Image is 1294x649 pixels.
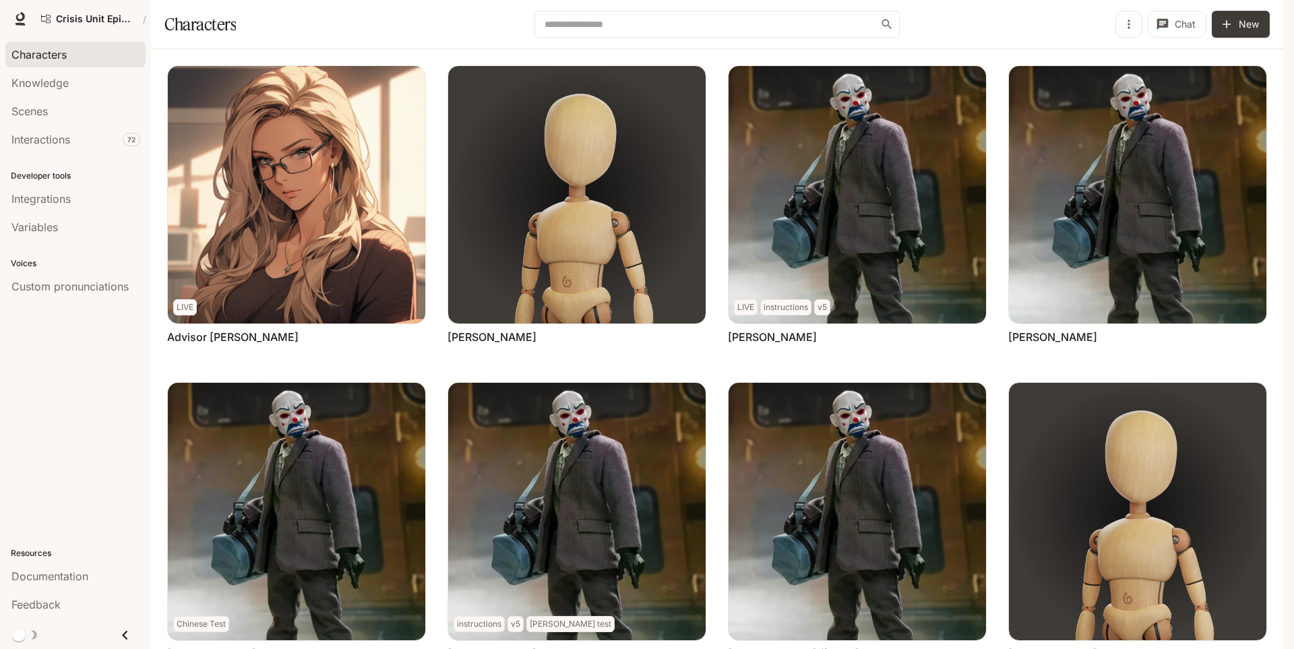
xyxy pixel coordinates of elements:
img: Bryan Warren [168,383,425,640]
div: / [137,12,152,26]
button: Chat [1148,11,1206,38]
button: New [1212,11,1270,38]
img: Alan Tiles [448,66,706,323]
h1: Characters [164,11,236,38]
img: Bryan Warren [729,66,986,323]
a: [PERSON_NAME] [448,330,536,344]
a: Advisor [PERSON_NAME] [167,330,299,344]
a: [PERSON_NAME] [1008,330,1097,344]
img: Advisor Clarke [168,66,425,323]
a: Crisis Unit Episode 1 [35,5,137,32]
img: Bryan Warren (June 04 Backup) [729,383,986,640]
span: Crisis Unit Episode 1 [56,13,131,25]
a: [PERSON_NAME] [728,330,817,344]
img: Bryan Warren [1009,66,1266,323]
img: Bryan Warren (copy) [448,383,706,640]
img: Carol Sanderson [1009,383,1266,640]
